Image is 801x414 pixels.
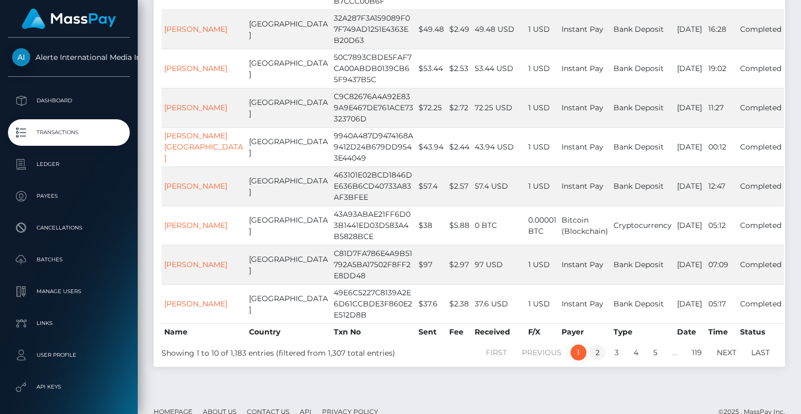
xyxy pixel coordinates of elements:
[331,245,416,284] td: C81D7FA786E4A9B51792A5BA17502F8FF2E8DD48
[674,88,706,127] td: [DATE]
[611,49,674,88] td: Bank Deposit
[246,127,331,166] td: [GEOGRAPHIC_DATA]
[706,166,737,206] td: 12:47
[526,10,559,49] td: 1 USD
[472,245,526,284] td: 97 USD
[447,10,472,49] td: $2.49
[331,88,416,127] td: C9C82676A4A92E839A9E467DE761ACE73323706D
[416,10,447,49] td: $49.48
[562,64,603,73] span: Instant Pay
[246,10,331,49] td: [GEOGRAPHIC_DATA]
[331,10,416,49] td: 32A287F3A159089F07F749AD1251E4363EB20D63
[526,127,559,166] td: 1 USD
[12,284,126,300] p: Manage Users
[472,49,526,88] td: 53.44 USD
[737,166,784,206] td: Completed
[416,245,447,284] td: $97
[611,323,674,340] th: Type
[674,284,706,323] td: [DATE]
[472,88,526,127] td: 72.25 USD
[8,87,130,114] a: Dashboard
[246,323,331,340] th: Country
[162,343,409,359] div: Showing 1 to 10 of 1,183 entries (filtered from 1,307 total entries)
[706,10,737,49] td: 16:28
[526,206,559,245] td: 0.00001 BTC
[737,284,784,323] td: Completed
[164,181,227,191] a: [PERSON_NAME]
[8,151,130,178] a: Ledger
[246,166,331,206] td: [GEOGRAPHIC_DATA]
[706,323,737,340] th: Time
[164,299,227,309] a: [PERSON_NAME]
[416,206,447,245] td: $38
[331,284,416,323] td: 49E6C5227C8139A2E6D61CCBDE3F860E2E512D8B
[447,166,472,206] td: $2.57
[12,188,126,204] p: Payees
[674,206,706,245] td: [DATE]
[562,24,603,34] span: Instant Pay
[526,323,559,340] th: F/X
[12,379,126,395] p: API Keys
[562,260,603,269] span: Instant Pay
[706,88,737,127] td: 11:27
[331,206,416,245] td: 43A93ABAE21FF6D03B1441ED03D583A4B5828BCE
[526,49,559,88] td: 1 USD
[472,166,526,206] td: 57.4 USD
[526,88,559,127] td: 1 USD
[416,166,447,206] td: $57.4
[8,310,130,337] a: Links
[331,323,416,340] th: Txn No
[706,245,737,284] td: 07:09
[162,323,246,340] th: Name
[164,64,227,73] a: [PERSON_NAME]
[472,284,526,323] td: 37.6 USD
[416,284,447,323] td: $37.6
[706,127,737,166] td: 00:12
[12,347,126,363] p: User Profile
[686,345,708,360] a: 119
[164,221,227,230] a: [PERSON_NAME]
[611,166,674,206] td: Bank Deposit
[164,103,227,112] a: [PERSON_NAME]
[164,24,227,34] a: [PERSON_NAME]
[674,10,706,49] td: [DATE]
[447,245,472,284] td: $2.97
[8,52,130,62] span: Alerte International Media Inc.
[737,245,784,284] td: Completed
[12,220,126,236] p: Cancellations
[562,142,603,152] span: Instant Pay
[416,127,447,166] td: $43.94
[447,88,472,127] td: $2.72
[447,323,472,340] th: Fee
[447,49,472,88] td: $2.53
[472,127,526,166] td: 43.94 USD
[526,245,559,284] td: 1 USD
[706,206,737,245] td: 05:12
[331,49,416,88] td: 50C7893CBDE5FAF7CA00ABDB0139CB65F9437B5C
[611,245,674,284] td: Bank Deposit
[674,166,706,206] td: [DATE]
[164,260,227,269] a: [PERSON_NAME]
[562,103,603,112] span: Instant Pay
[246,88,331,127] td: [GEOGRAPHIC_DATA]
[8,246,130,273] a: Batches
[164,131,243,163] a: [PERSON_NAME][GEOGRAPHIC_DATA]
[737,206,784,245] td: Completed
[416,88,447,127] td: $72.25
[674,323,706,340] th: Date
[571,345,586,360] a: 1
[416,323,447,340] th: Sent
[674,127,706,166] td: [DATE]
[331,166,416,206] td: 463101E02BCD1846DE636B6CD40733A83AF3BFEE
[647,345,663,360] a: 5
[8,215,130,241] a: Cancellations
[12,48,30,66] img: Alerte International Media Inc.
[526,166,559,206] td: 1 USD
[22,8,116,29] img: MassPay Logo
[611,284,674,323] td: Bank Deposit
[609,345,625,360] a: 3
[8,183,130,209] a: Payees
[706,284,737,323] td: 05:17
[8,119,130,146] a: Transactions
[674,49,706,88] td: [DATE]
